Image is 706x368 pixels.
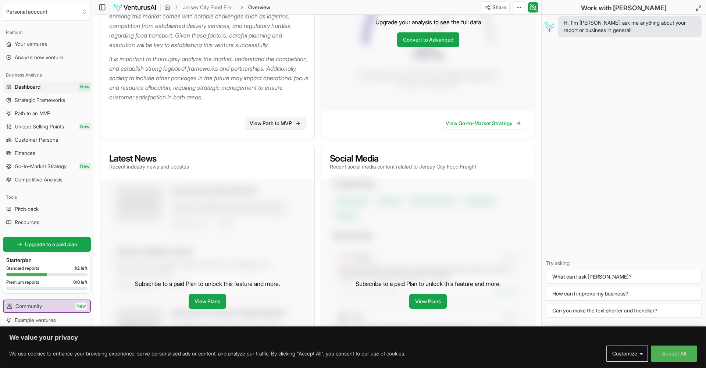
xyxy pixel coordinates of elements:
[15,176,63,183] span: Competitive Analysis
[9,349,405,358] p: We use cookies to enhance your browsing experience, serve personalized ads or content, and analyz...
[397,32,459,47] a: Convert to Advanced
[3,191,91,203] div: Tools
[15,96,65,104] span: Strategic Frameworks
[15,123,64,130] span: Unique Selling Points
[245,117,306,130] a: View Path to MVP
[330,154,476,163] h3: Social Media
[109,163,189,170] p: Recent industry news and updates
[15,54,63,61] span: Analyze new venture
[3,38,91,50] a: Your ventures
[114,3,157,12] img: logo
[3,26,91,38] div: Platform
[6,256,88,264] h3: Starter plan
[3,81,91,93] a: DashboardNew
[75,302,87,310] span: New
[3,216,91,228] a: Resources
[73,279,88,285] span: 0 / 0 left
[482,1,510,13] button: Share
[15,316,56,324] span: Example ventures
[546,259,702,267] p: Try asking:
[3,314,91,326] a: Example ventures
[15,110,50,117] span: Path to an MVP
[164,4,270,11] nav: breadcrumb
[79,83,91,91] span: New
[492,4,506,11] span: Share
[3,3,91,21] button: Select an organization
[3,69,91,81] div: Business Analysis
[74,265,88,271] span: 1 / 2 left
[564,19,696,34] span: Hi, I'm [PERSON_NAME], ask me anything about your report or business in general!
[606,346,648,362] button: Customize
[15,40,47,48] span: Your ventures
[441,117,526,130] a: View Go-to-Market Strategy
[546,270,702,284] button: What can I ask [PERSON_NAME]?
[15,163,67,170] span: Go-to-Market Strategy
[189,294,226,309] a: View Plans
[546,304,702,318] button: Can you make the text shorter and friendlier?
[3,121,91,132] a: Unique Selling PointsNew
[3,107,91,119] a: Path to an MVP
[15,136,58,144] span: Customer Persona
[409,294,447,309] a: View Plans
[79,163,91,170] span: New
[546,287,702,301] button: How can I improve my business?
[79,123,91,130] span: New
[109,154,189,163] h3: Latest News
[248,4,270,11] span: Overview
[6,279,39,285] span: Premium reports
[3,52,91,63] a: Analyze new venture
[15,83,40,91] span: Dashboard
[9,333,697,342] p: We value your privacy
[25,241,77,248] span: Upgrade to a paid plan
[15,302,42,310] span: Community
[3,174,91,185] a: Competitive Analysis
[3,134,91,146] a: Customer Persona
[4,300,90,312] a: CommunityNew
[109,54,309,102] p: It is important to thoroughly analyze the market, understand the competition, and establish stron...
[651,346,697,362] button: Accept All
[375,18,481,26] p: Upgrade your analysis to see the full data
[330,163,476,170] p: Recent social media content related to Jersey City Food Freight
[3,94,91,106] a: Strategic Frameworks
[15,205,39,213] span: Pitch deck
[356,279,501,288] p: Subscribe to a paid Plan to unlock this feature and more.
[3,160,91,172] a: Go-to-Market StrategyNew
[543,21,555,32] img: Vera
[3,147,91,159] a: Finances
[6,265,39,271] span: Standard reports
[15,149,35,157] span: Finances
[581,3,667,13] h2: Work with [PERSON_NAME]
[135,279,280,288] p: Subscribe to a paid Plan to unlock this feature and more.
[183,4,236,11] a: Jersey City Food Freight
[3,237,91,252] a: Upgrade to a paid plan
[15,219,39,226] span: Resources
[3,203,91,215] a: Pitch deck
